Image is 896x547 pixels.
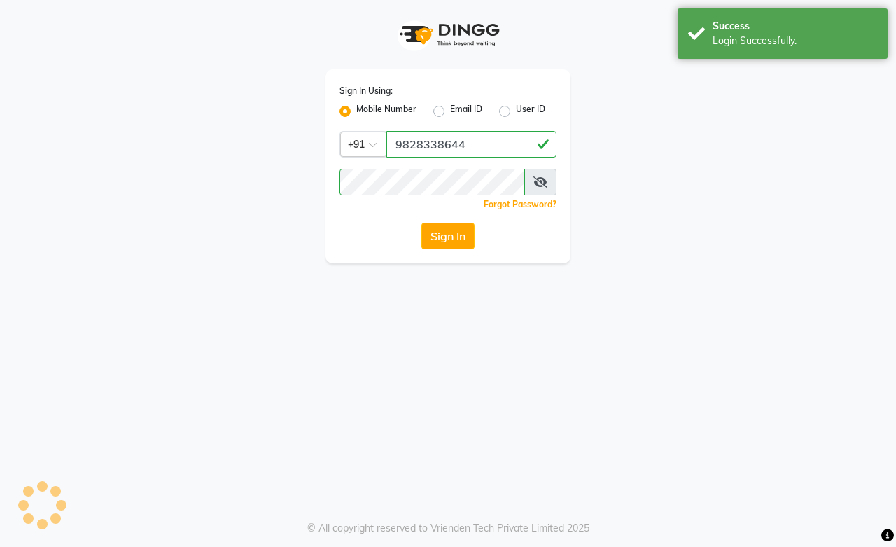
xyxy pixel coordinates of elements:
[392,14,504,55] img: logo1.svg
[484,199,556,209] a: Forgot Password?
[713,19,877,34] div: Success
[339,169,525,195] input: Username
[516,103,545,120] label: User ID
[421,223,475,249] button: Sign In
[713,34,877,48] div: Login Successfully.
[339,85,393,97] label: Sign In Using:
[450,103,482,120] label: Email ID
[356,103,416,120] label: Mobile Number
[386,131,556,158] input: Username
